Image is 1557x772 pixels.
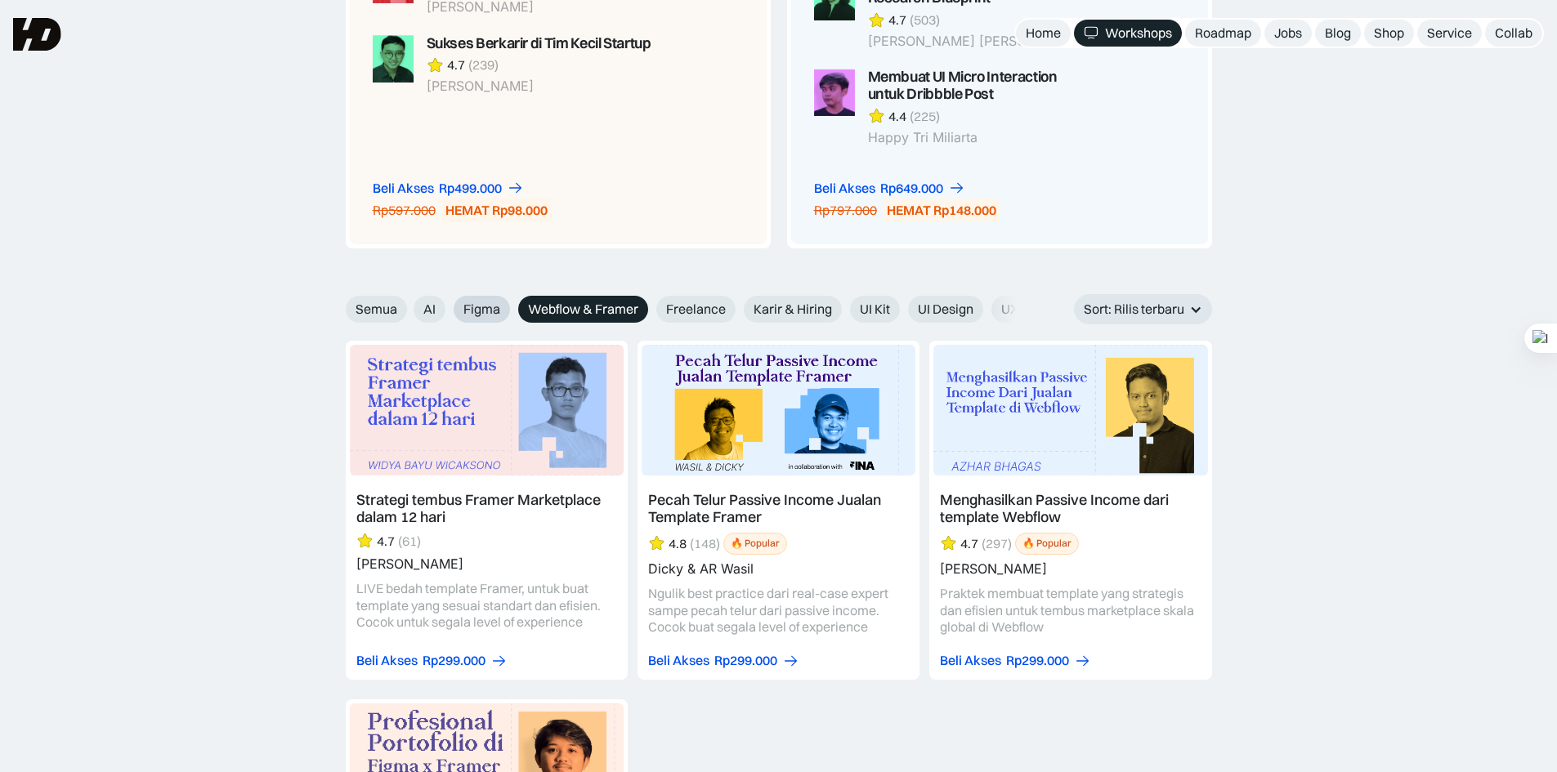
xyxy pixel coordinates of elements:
div: Blog [1325,25,1351,42]
span: UI Kit [860,301,890,318]
span: Karir & Hiring [754,301,832,318]
div: Service [1427,25,1472,42]
span: Freelance [666,301,726,318]
span: Semua [356,301,397,318]
div: 4.7 [447,56,465,74]
div: (225) [910,108,940,125]
a: Beli AksesRp649.000 [814,180,965,197]
div: 4.4 [888,108,906,125]
div: (239) [468,56,499,74]
span: UX Design [1001,301,1062,318]
div: Home [1026,25,1061,42]
a: Collab [1485,20,1542,47]
div: Rp797.000 [814,202,877,219]
div: Jobs [1274,25,1302,42]
div: [PERSON_NAME] [427,78,651,94]
div: Beli Akses [940,652,1001,669]
span: Figma [463,301,500,318]
span: UI Design [918,301,973,318]
a: Service [1417,20,1482,47]
a: Membuat UI Micro Interaction untuk Dribbble Post4.4(225)Happy Tri Miliarta [814,69,1095,145]
div: Beli Akses [356,652,418,669]
div: (503) [910,11,940,29]
div: Sort: Rilis terbaru [1084,301,1184,318]
a: Blog [1315,20,1361,47]
div: Membuat UI Micro Interaction untuk Dribbble Post [868,69,1095,103]
div: Sort: Rilis terbaru [1074,294,1212,324]
div: Roadmap [1195,25,1251,42]
div: Beli Akses [648,652,709,669]
div: Rp597.000 [373,202,436,219]
div: Rp299.000 [714,652,777,669]
div: [PERSON_NAME] [PERSON_NAME] [868,33,1095,49]
div: Beli Akses [373,180,434,197]
div: HEMAT Rp148.000 [887,202,996,219]
div: 4.7 [888,11,906,29]
a: Workshops [1074,20,1182,47]
div: Rp299.000 [423,652,485,669]
a: Shop [1364,20,1414,47]
div: Rp299.000 [1006,652,1069,669]
div: Beli Akses [814,180,875,197]
div: Happy Tri Miliarta [868,130,1095,145]
a: Jobs [1264,20,1312,47]
div: Shop [1374,25,1404,42]
div: Rp649.000 [880,180,943,197]
a: Beli AksesRp299.000 [940,652,1091,669]
a: Roadmap [1185,20,1261,47]
a: Beli AksesRp299.000 [356,652,508,669]
a: Beli AksesRp299.000 [648,652,799,669]
a: Beli AksesRp499.000 [373,180,524,197]
a: Sukses Berkarir di Tim Kecil Startup4.7(239)[PERSON_NAME] [373,35,654,95]
span: Webflow & Framer [528,301,638,318]
div: HEMAT Rp98.000 [445,202,548,219]
span: AI [423,301,436,318]
form: Email Form [346,296,1024,323]
div: Collab [1495,25,1532,42]
div: Sukses Berkarir di Tim Kecil Startup [427,35,651,52]
div: Rp499.000 [439,180,502,197]
a: Home [1016,20,1071,47]
div: Workshops [1105,25,1172,42]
